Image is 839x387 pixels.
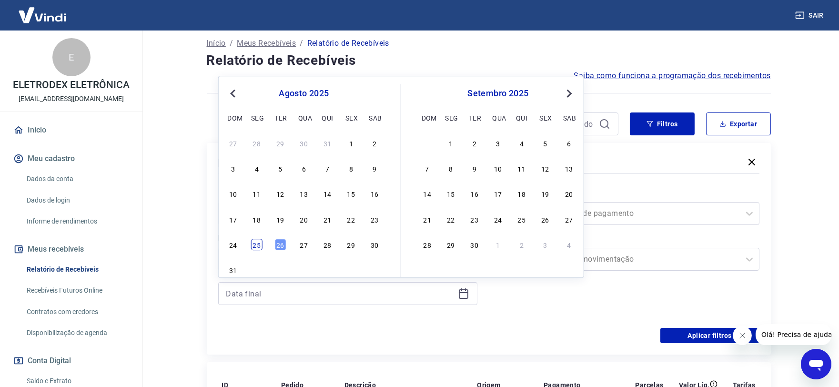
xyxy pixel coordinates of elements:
iframe: Fechar mensagem [733,326,752,345]
div: Choose quarta-feira, 1 de outubro de 2025 [492,239,504,250]
div: Choose segunda-feira, 28 de julho de 2025 [251,137,263,149]
div: Choose terça-feira, 26 de agosto de 2025 [274,239,286,250]
p: ELETRODEX ELETRÔNICA [13,80,129,90]
div: seg [251,112,263,123]
button: Conta Digital [11,350,131,371]
div: Choose sexta-feira, 29 de agosto de 2025 [345,239,357,250]
div: Choose sábado, 30 de agosto de 2025 [369,239,380,250]
div: setembro 2025 [420,88,576,99]
div: Choose terça-feira, 16 de setembro de 2025 [469,188,480,200]
div: ter [274,112,286,123]
div: Choose terça-feira, 30 de setembro de 2025 [469,239,480,250]
div: Choose sábado, 4 de outubro de 2025 [563,239,575,250]
div: Choose sábado, 27 de setembro de 2025 [563,214,575,225]
div: Choose segunda-feira, 29 de setembro de 2025 [445,239,456,250]
label: Tipo de Movimentação [502,234,758,246]
div: Choose sexta-feira, 12 de setembro de 2025 [539,163,551,174]
a: Dados da conta [23,169,131,189]
div: Choose quarta-feira, 30 de julho de 2025 [298,137,310,149]
div: Choose sábado, 20 de setembro de 2025 [563,188,575,200]
p: [EMAIL_ADDRESS][DOMAIN_NAME] [19,94,124,104]
div: Choose terça-feira, 29 de julho de 2025 [274,137,286,149]
div: Choose sexta-feira, 1 de agosto de 2025 [345,137,357,149]
a: Recebíveis Futuros Online [23,281,131,300]
iframe: Botão para abrir a janela de mensagens [801,349,831,379]
div: Choose quarta-feira, 3 de setembro de 2025 [492,137,504,149]
div: Choose domingo, 21 de setembro de 2025 [422,214,433,225]
div: sab [563,112,575,123]
div: month 2025-08 [226,136,382,277]
div: agosto 2025 [226,88,382,99]
div: Choose quarta-feira, 10 de setembro de 2025 [492,163,504,174]
div: qua [298,112,310,123]
div: Choose sexta-feira, 8 de agosto de 2025 [345,163,357,174]
div: Choose sexta-feira, 3 de outubro de 2025 [539,239,551,250]
div: Choose sábado, 6 de setembro de 2025 [369,265,380,276]
div: sex [539,112,551,123]
a: Saiba como funciona a programação dos recebimentos [574,70,771,81]
label: Forma de Pagamento [502,189,758,200]
div: Choose quinta-feira, 25 de setembro de 2025 [516,214,527,225]
div: Choose quarta-feira, 27 de agosto de 2025 [298,239,310,250]
div: Choose sexta-feira, 15 de agosto de 2025 [345,188,357,200]
div: Choose segunda-feira, 22 de setembro de 2025 [445,214,456,225]
button: Meus recebíveis [11,239,131,260]
div: qui [516,112,527,123]
div: Choose terça-feira, 12 de agosto de 2025 [274,188,286,200]
p: / [300,38,303,49]
div: Choose domingo, 3 de agosto de 2025 [227,163,239,174]
a: Relatório de Recebíveis [23,260,131,279]
a: Meus Recebíveis [237,38,296,49]
div: Choose domingo, 17 de agosto de 2025 [227,214,239,225]
div: Choose terça-feira, 2 de setembro de 2025 [469,137,480,149]
p: / [230,38,233,49]
div: Choose domingo, 27 de julho de 2025 [227,137,239,149]
div: Choose terça-feira, 2 de setembro de 2025 [274,265,286,276]
div: Choose sexta-feira, 26 de setembro de 2025 [539,214,551,225]
button: Next Month [564,88,575,99]
div: Choose domingo, 24 de agosto de 2025 [227,239,239,250]
div: Choose sábado, 9 de agosto de 2025 [369,163,380,174]
div: Choose quinta-feira, 21 de agosto de 2025 [322,214,333,225]
div: Choose sexta-feira, 22 de agosto de 2025 [345,214,357,225]
div: Choose segunda-feira, 1 de setembro de 2025 [445,137,456,149]
div: Choose segunda-feira, 11 de agosto de 2025 [251,188,263,200]
div: Choose quarta-feira, 13 de agosto de 2025 [298,188,310,200]
div: Choose domingo, 10 de agosto de 2025 [227,188,239,200]
a: Informe de rendimentos [23,212,131,231]
div: Choose domingo, 28 de setembro de 2025 [422,239,433,250]
div: Choose segunda-feira, 18 de agosto de 2025 [251,214,263,225]
div: Choose quinta-feira, 28 de agosto de 2025 [322,239,333,250]
a: Contratos com credores [23,302,131,322]
div: Choose quinta-feira, 2 de outubro de 2025 [516,239,527,250]
button: Previous Month [227,88,239,99]
button: Filtros [630,112,695,135]
div: month 2025-09 [420,136,576,252]
div: Choose sexta-feira, 5 de setembro de 2025 [539,137,551,149]
div: Choose quinta-feira, 4 de setembro de 2025 [322,265,333,276]
div: Choose sexta-feira, 5 de setembro de 2025 [345,265,357,276]
iframe: Mensagem da empresa [756,324,831,345]
div: Choose domingo, 14 de setembro de 2025 [422,188,433,200]
div: Choose quinta-feira, 7 de agosto de 2025 [322,163,333,174]
div: sex [345,112,357,123]
a: Dados de login [23,191,131,210]
div: Choose quarta-feira, 17 de setembro de 2025 [492,188,504,200]
div: Choose segunda-feira, 4 de agosto de 2025 [251,163,263,174]
h4: Relatório de Recebíveis [207,51,771,70]
div: Choose segunda-feira, 15 de setembro de 2025 [445,188,456,200]
div: sab [369,112,380,123]
div: Choose sexta-feira, 19 de setembro de 2025 [539,188,551,200]
button: Exportar [706,112,771,135]
div: Choose segunda-feira, 25 de agosto de 2025 [251,239,263,250]
div: qui [322,112,333,123]
div: Choose quarta-feira, 6 de agosto de 2025 [298,163,310,174]
div: Choose quarta-feira, 3 de setembro de 2025 [298,265,310,276]
div: Choose sábado, 2 de agosto de 2025 [369,137,380,149]
div: ter [469,112,480,123]
a: Início [207,38,226,49]
div: Choose domingo, 31 de agosto de 2025 [422,137,433,149]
